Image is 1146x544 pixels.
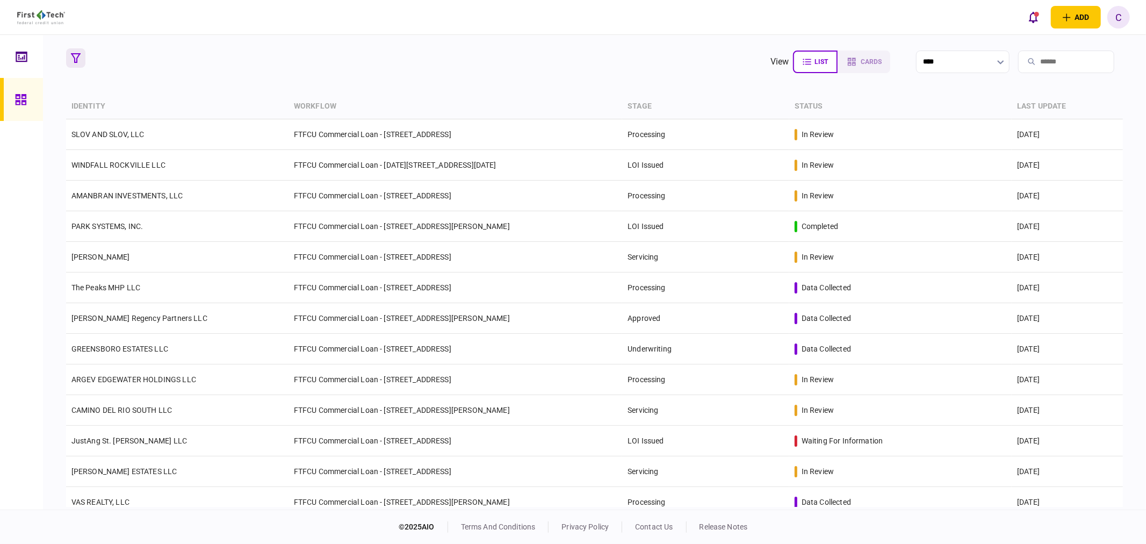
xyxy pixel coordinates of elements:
[802,252,834,262] div: in review
[622,395,789,426] td: Servicing
[289,334,622,364] td: FTFCU Commercial Loan - [STREET_ADDRESS]
[1012,242,1123,273] td: [DATE]
[802,190,834,201] div: in review
[802,466,834,477] div: in review
[289,364,622,395] td: FTFCU Commercial Loan - [STREET_ADDRESS]
[1012,273,1123,303] td: [DATE]
[399,521,448,533] div: © 2025 AIO
[802,282,851,293] div: data collected
[622,364,789,395] td: Processing
[622,303,789,334] td: Approved
[802,435,883,446] div: waiting for information
[635,522,673,531] a: contact us
[802,160,834,170] div: in review
[1012,94,1123,119] th: last update
[622,426,789,456] td: LOI Issued
[1022,6,1044,28] button: open notifications list
[289,426,622,456] td: FTFCU Commercial Loan - [STREET_ADDRESS]
[622,94,789,119] th: stage
[1012,395,1123,426] td: [DATE]
[71,406,172,414] a: CAMINO DEL RIO SOUTH LLC
[622,334,789,364] td: Underwriting
[1012,334,1123,364] td: [DATE]
[622,181,789,211] td: Processing
[71,436,187,445] a: JustAng St. [PERSON_NAME] LLC
[289,242,622,273] td: FTFCU Commercial Loan - [STREET_ADDRESS]
[71,161,165,169] a: WINDFALL ROCKVILLE LLC
[289,303,622,334] td: FTFCU Commercial Loan - [STREET_ADDRESS][PERSON_NAME]
[700,522,748,531] a: release notes
[1012,119,1123,150] td: [DATE]
[1012,181,1123,211] td: [DATE]
[802,129,834,140] div: in review
[802,374,834,385] div: in review
[789,94,1012,119] th: status
[770,55,789,68] div: view
[802,405,834,416] div: in review
[1107,6,1130,28] button: C
[561,522,609,531] a: privacy policy
[1012,303,1123,334] td: [DATE]
[289,211,622,242] td: FTFCU Commercial Loan - [STREET_ADDRESS][PERSON_NAME]
[802,313,851,324] div: data collected
[66,94,289,119] th: identity
[622,456,789,487] td: Servicing
[289,119,622,150] td: FTFCU Commercial Loan - [STREET_ADDRESS]
[622,211,789,242] td: LOI Issued
[622,119,789,150] td: Processing
[461,522,536,531] a: terms and conditions
[289,150,622,181] td: FTFCU Commercial Loan - [DATE][STREET_ADDRESS][DATE]
[17,10,65,24] img: client company logo
[793,51,838,73] button: list
[1012,211,1123,242] td: [DATE]
[71,375,196,384] a: ARGEV EDGEWATER HOLDINGS LLC
[622,150,789,181] td: LOI Issued
[622,242,789,273] td: Servicing
[1012,456,1123,487] td: [DATE]
[71,191,183,200] a: AMANBRAN INVESTMENTS, LLC
[71,467,177,476] a: [PERSON_NAME] ESTATES LLC
[838,51,890,73] button: cards
[622,273,789,303] td: Processing
[71,345,168,353] a: GREENSBORO ESTATES LLC
[289,273,622,303] td: FTFCU Commercial Loan - [STREET_ADDRESS]
[71,130,145,139] a: SLOV AND SLOV, LLC
[71,283,141,292] a: The Peaks MHP LLC
[1012,364,1123,395] td: [DATE]
[1012,426,1123,456] td: [DATE]
[289,181,622,211] td: FTFCU Commercial Loan - [STREET_ADDRESS]
[622,487,789,518] td: Processing
[71,253,130,261] a: [PERSON_NAME]
[815,58,828,66] span: list
[289,395,622,426] td: FTFCU Commercial Loan - [STREET_ADDRESS][PERSON_NAME]
[802,343,851,354] div: data collected
[289,94,622,119] th: workflow
[1012,150,1123,181] td: [DATE]
[1012,487,1123,518] td: [DATE]
[802,221,838,232] div: completed
[71,314,207,323] a: [PERSON_NAME] Regency Partners LLC
[71,222,143,231] a: PARK SYSTEMS, INC.
[289,487,622,518] td: FTFCU Commercial Loan - [STREET_ADDRESS][PERSON_NAME]
[802,497,851,507] div: data collected
[71,498,129,506] a: VAS REALTY, LLC
[861,58,882,66] span: cards
[289,456,622,487] td: FTFCU Commercial Loan - [STREET_ADDRESS]
[1051,6,1101,28] button: open adding identity options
